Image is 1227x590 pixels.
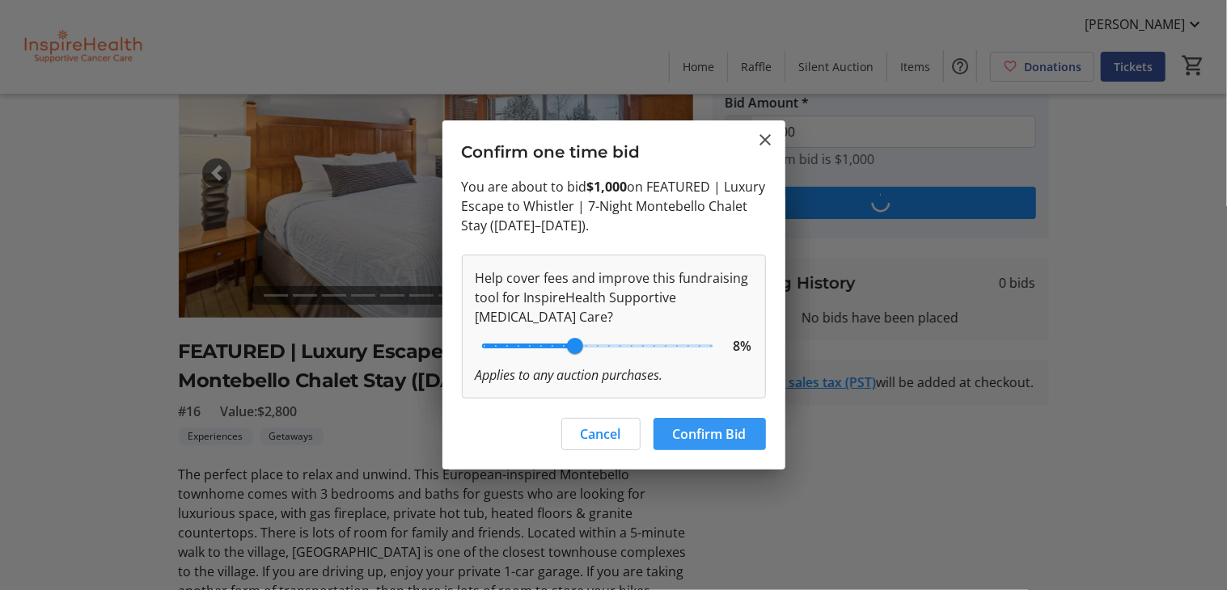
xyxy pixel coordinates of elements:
[581,424,621,444] span: Cancel
[756,130,776,150] button: Close
[442,120,785,176] h3: Confirm one time bid
[476,268,752,327] div: Help cover fees and improve this fundraising tool for InspireHealth Supportive [MEDICAL_DATA] Care?
[654,418,766,450] button: Confirm Bid
[561,418,641,450] button: Cancel
[720,336,752,356] span: 8%
[476,365,752,385] div: Applies to any auction purchases.
[587,178,628,196] strong: $1,000
[462,177,766,235] p: You are about to bid on FEATURED | Luxury Escape to Whistler | 7-Night Montebello Chalet Stay ([D...
[673,424,747,444] span: Confirm Bid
